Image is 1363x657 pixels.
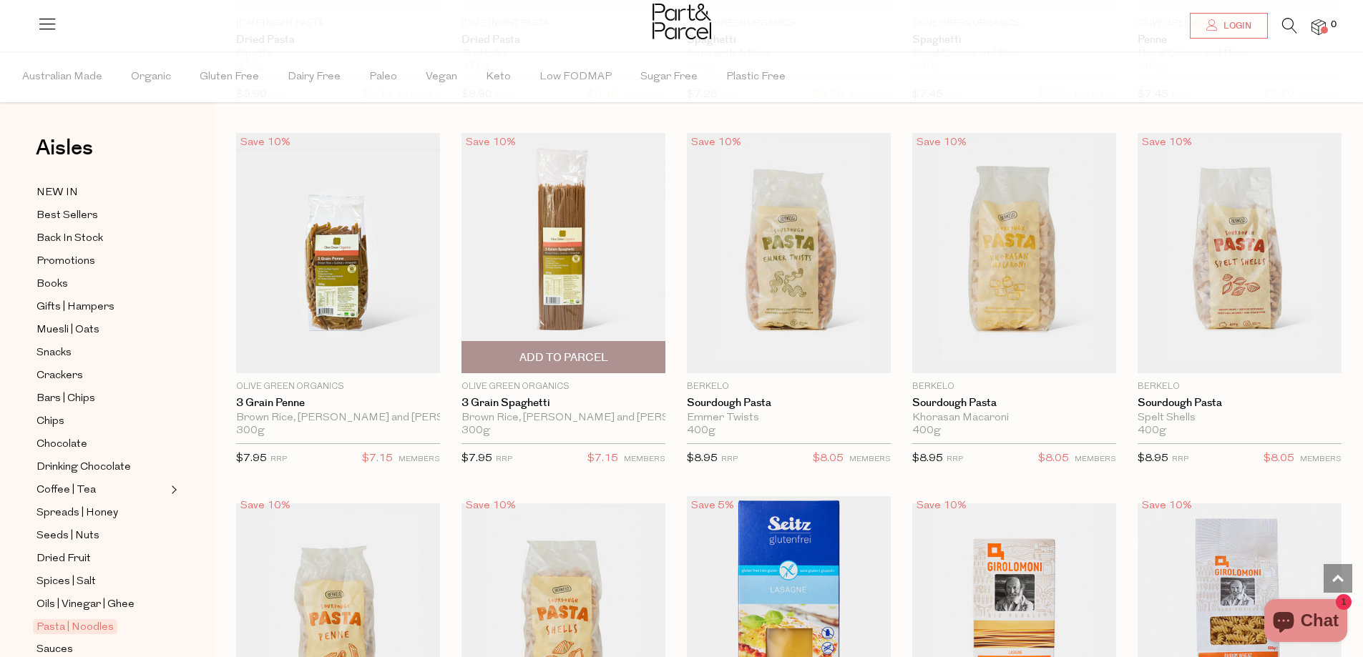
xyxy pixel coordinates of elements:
[426,52,457,102] span: Vegan
[36,573,96,591] span: Spices | Salt
[486,52,511,102] span: Keto
[36,550,91,568] span: Dried Fruit
[1138,380,1342,393] p: Berkelo
[36,207,98,224] span: Best Sellers
[813,450,844,468] span: $8.05
[270,455,287,463] small: RRP
[36,527,167,545] a: Seeds | Nuts
[36,573,167,591] a: Spices | Salt
[1138,397,1342,410] a: Sourdough Pasta
[36,504,167,522] a: Spreads | Honey
[36,321,167,339] a: Muesli | Oats
[36,482,96,499] span: Coffee | Tea
[36,322,99,339] span: Muesli | Oats
[1327,19,1340,31] span: 0
[849,455,891,463] small: MEMBERS
[36,436,87,453] span: Chocolate
[236,397,440,410] a: 3 Grain Penne
[236,133,295,152] div: Save 10%
[947,455,963,463] small: RRP
[1038,450,1069,468] span: $8.05
[236,380,440,393] p: Olive Green Organics
[36,299,114,316] span: Gifts | Hampers
[1138,133,1342,373] img: Sourdough Pasta
[496,455,512,463] small: RRP
[33,619,117,634] span: Pasta | Noodles
[461,133,665,373] img: 3 Grain Spaghetti
[1260,599,1352,646] inbox-online-store-chat: Shopify online store chat
[36,253,95,270] span: Promotions
[167,481,177,498] button: Expand/Collapse Coffee | Tea
[912,397,1116,410] a: Sourdough Pasta
[36,481,167,499] a: Coffee | Tea
[687,133,891,373] img: Sourdough Pasta
[1190,13,1268,39] a: Login
[36,137,93,173] a: Aisles
[461,496,520,515] div: Save 10%
[288,52,341,102] span: Dairy Free
[36,184,78,202] span: NEW IN
[369,52,397,102] span: Paleo
[587,450,618,468] span: $7.15
[36,528,99,545] span: Seeds | Nuts
[687,133,746,152] div: Save 10%
[653,4,711,39] img: Part&Parcel
[687,412,891,425] div: Emmer Twists
[1172,455,1188,463] small: RRP
[236,453,267,464] span: $7.95
[36,252,167,270] a: Promotions
[461,412,665,425] div: Brown Rice, [PERSON_NAME] and [PERSON_NAME]
[36,550,167,568] a: Dried Fruit
[1220,20,1251,32] span: Login
[22,52,102,102] span: Australian Made
[36,132,93,164] span: Aisles
[912,133,1116,373] img: Sourdough Pasta
[36,459,131,476] span: Drinking Chocolate
[1075,455,1116,463] small: MEMBERS
[36,390,167,407] a: Bars | Chips
[36,596,167,613] a: Oils | Vinegar | Ghee
[687,397,891,410] a: Sourdough Pasta
[36,298,167,316] a: Gifts | Hampers
[461,397,665,410] a: 3 Grain Spaghetti
[687,425,715,438] span: 400g
[36,367,167,385] a: Crackers
[36,458,167,476] a: Drinking Chocolate
[1138,412,1342,425] div: Spelt Shells
[36,390,95,407] span: Bars | Chips
[36,505,118,522] span: Spreads | Honey
[1300,455,1342,463] small: MEMBERS
[1264,450,1294,468] span: $8.05
[36,275,167,293] a: Books
[36,229,167,247] a: Back In Stock
[1138,425,1166,438] span: 400g
[236,425,265,438] span: 300g
[36,596,135,613] span: Oils | Vinegar | Ghee
[236,133,440,373] img: 3 Grain Penne
[399,455,440,463] small: MEMBERS
[461,453,492,464] span: $7.95
[461,425,490,438] span: 300g
[721,455,738,463] small: RRP
[1138,453,1168,464] span: $8.95
[912,496,971,515] div: Save 10%
[236,412,440,425] div: Brown Rice, [PERSON_NAME] and [PERSON_NAME]
[640,52,698,102] span: Sugar Free
[36,345,72,362] span: Snacks
[36,344,167,362] a: Snacks
[1311,19,1326,34] a: 0
[912,133,971,152] div: Save 10%
[726,52,786,102] span: Plastic Free
[461,380,665,393] p: Olive Green Organics
[200,52,259,102] span: Gluten Free
[912,412,1116,425] div: Khorasan Macaroni
[36,184,167,202] a: NEW IN
[362,450,393,468] span: $7.15
[912,425,941,438] span: 400g
[1138,496,1196,515] div: Save 10%
[461,133,520,152] div: Save 10%
[36,367,83,385] span: Crackers
[36,618,167,636] a: Pasta | Noodles
[36,413,167,430] a: Chips
[687,496,738,515] div: Save 5%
